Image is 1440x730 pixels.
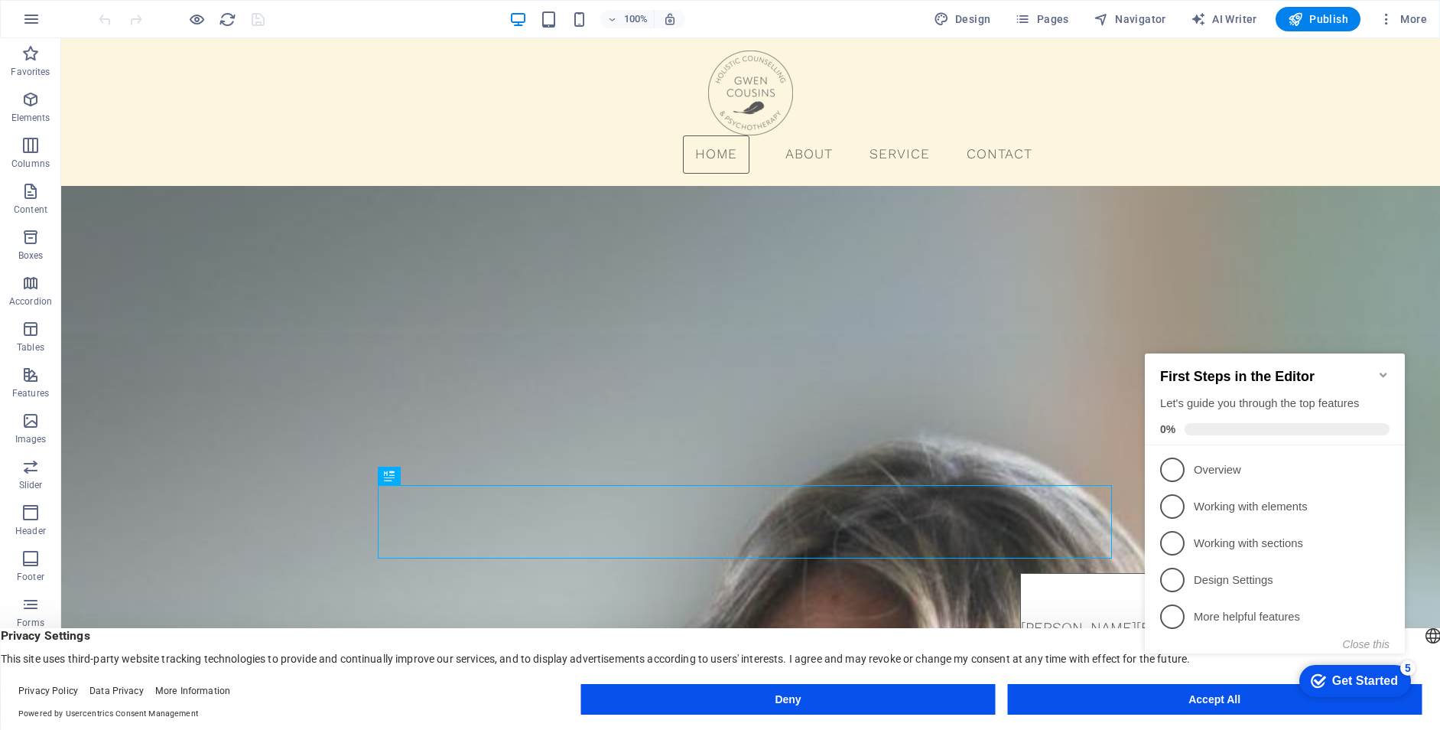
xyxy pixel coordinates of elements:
p: Working with elements [55,240,239,256]
i: Reload page [219,11,236,28]
button: Publish [1276,7,1360,31]
div: Design (Ctrl+Alt+Y) [928,7,997,31]
li: Working with elements [6,230,266,266]
p: Favorites [11,66,50,78]
h6: 100% [623,10,648,28]
span: 0% [21,165,46,177]
div: Let's guide you through the top features [21,137,251,153]
button: Design [928,7,997,31]
div: Minimize checklist [239,110,251,122]
button: reload [218,10,236,28]
span: Design [934,11,991,27]
span: 087 981 9320 [1091,559,1182,577]
p: Content [14,204,47,216]
p: More helpful features [55,350,239,367]
li: Overview [6,193,266,230]
button: More [1373,7,1433,31]
button: Navigator [1087,7,1172,31]
li: Design Settings [6,303,266,340]
button: Close this [204,380,251,392]
p: Features [12,387,49,399]
p: Working with sections [55,277,239,293]
p: Boxes [18,249,44,262]
span: Navigator [1094,11,1166,27]
span: AI Writer [1191,11,1257,27]
p: Tables [17,341,44,354]
li: More helpful features [6,340,266,376]
p: Design Settings [55,314,239,330]
p: Footer [17,571,44,583]
div: Get Started [193,416,259,429]
p: Overview [55,204,239,220]
span: More [1379,11,1427,27]
p: Columns [11,158,50,170]
button: AI Writer [1185,7,1263,31]
h2: First Steps in the Editor [21,110,251,126]
div: Get Started 5 items remaining, 0% complete [161,406,272,438]
p: Forms [17,617,44,629]
div: 5 [262,402,277,417]
p: Images [15,433,47,445]
button: Click here to leave preview mode and continue editing [187,10,206,28]
button: 100% [600,10,655,28]
span: Publish [1288,11,1348,27]
li: Working with sections [6,266,266,303]
button: Pages [1009,7,1074,31]
p: Header [15,525,46,537]
p: Accordion [9,295,52,308]
i: On resize automatically adjust zoom level to fit chosen device. [663,12,677,26]
p: Slider [19,479,43,491]
p: Elements [11,112,50,124]
span: Pages [1015,11,1068,27]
